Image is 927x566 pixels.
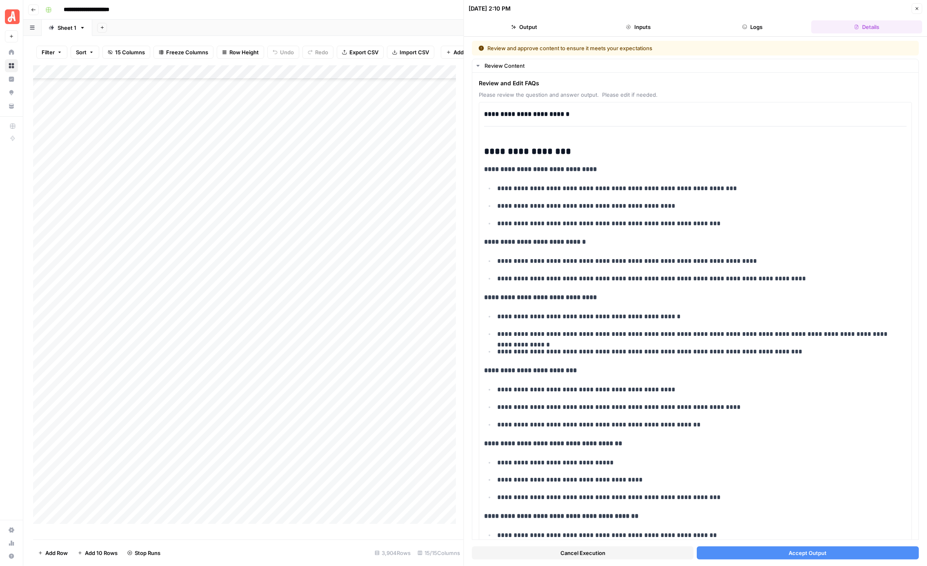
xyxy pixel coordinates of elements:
[414,546,464,559] div: 15/15 Columns
[122,546,165,559] button: Stop Runs
[5,7,18,27] button: Workspace: Angi
[485,62,914,70] div: Review Content
[58,24,76,32] div: Sheet 1
[479,79,912,87] span: Review and Edit FAQs
[453,48,485,56] span: Add Column
[469,20,580,33] button: Output
[36,46,67,59] button: Filter
[811,20,922,33] button: Details
[5,46,18,59] a: Home
[315,48,328,56] span: Redo
[5,59,18,72] a: Browse
[697,20,808,33] button: Logs
[560,549,605,557] span: Cancel Execution
[42,48,55,56] span: Filter
[115,48,145,56] span: 15 Columns
[217,46,264,59] button: Row Height
[71,46,99,59] button: Sort
[302,46,333,59] button: Redo
[73,546,122,559] button: Add 10 Rows
[472,546,694,559] button: Cancel Execution
[280,48,294,56] span: Undo
[229,48,259,56] span: Row Height
[583,20,694,33] button: Inputs
[267,46,299,59] button: Undo
[5,524,18,537] a: Settings
[789,549,827,557] span: Accept Output
[371,546,414,559] div: 3,904 Rows
[387,46,434,59] button: Import CSV
[45,549,68,557] span: Add Row
[5,86,18,99] a: Opportunities
[153,46,213,59] button: Freeze Columns
[166,48,208,56] span: Freeze Columns
[479,44,783,52] div: Review and approve content to ensure it meets your expectations
[337,46,384,59] button: Export CSV
[400,48,429,56] span: Import CSV
[5,9,20,24] img: Angi Logo
[441,46,490,59] button: Add Column
[42,20,92,36] a: Sheet 1
[5,537,18,550] a: Usage
[479,91,912,99] span: Please review the question and answer output. Please edit if needed.
[697,546,919,559] button: Accept Output
[473,59,919,72] button: Review Content
[102,46,150,59] button: 15 Columns
[76,48,87,56] span: Sort
[5,73,18,86] a: Insights
[5,100,18,113] a: Your Data
[85,549,118,557] span: Add 10 Rows
[349,48,378,56] span: Export CSV
[135,549,160,557] span: Stop Runs
[33,546,73,559] button: Add Row
[5,550,18,563] button: Help + Support
[469,4,511,13] div: [DATE] 2:10 PM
